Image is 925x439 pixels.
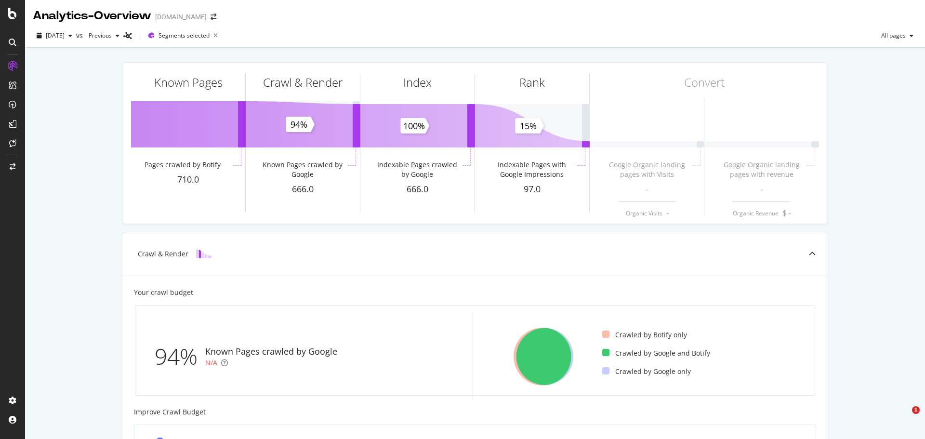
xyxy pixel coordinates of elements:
[912,406,920,414] span: 1
[602,348,710,358] div: Crawled by Google and Botify
[159,31,210,40] span: Segments selected
[360,183,475,196] div: 666.0
[892,406,915,429] iframe: Intercom live chat
[374,160,460,179] div: Indexable Pages crawled by Google
[144,28,222,43] button: Segments selected
[196,249,211,258] img: block-icon
[602,330,687,340] div: Crawled by Botify only
[259,160,345,179] div: Known Pages crawled by Google
[403,74,432,91] div: Index
[263,74,343,91] div: Crawl & Render
[85,28,123,43] button: Previous
[602,367,691,376] div: Crawled by Google only
[134,288,193,297] div: Your crawl budget
[877,31,906,40] span: All pages
[85,31,112,40] span: Previous
[131,173,245,186] div: 710.0
[155,341,205,372] div: 94%
[155,12,207,22] div: [DOMAIN_NAME]
[205,346,337,358] div: Known Pages crawled by Google
[33,28,76,43] button: [DATE]
[519,74,545,91] div: Rank
[145,160,221,170] div: Pages crawled by Botify
[211,13,216,20] div: arrow-right-arrow-left
[877,28,917,43] button: All pages
[475,183,589,196] div: 97.0
[154,74,223,91] div: Known Pages
[134,407,816,417] div: Improve Crawl Budget
[246,183,360,196] div: 666.0
[46,31,65,40] span: 2025 Sep. 6th
[76,31,85,40] span: vs
[489,160,575,179] div: Indexable Pages with Google Impressions
[205,358,217,368] div: N/A
[33,8,151,24] div: Analytics - Overview
[138,249,188,259] div: Crawl & Render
